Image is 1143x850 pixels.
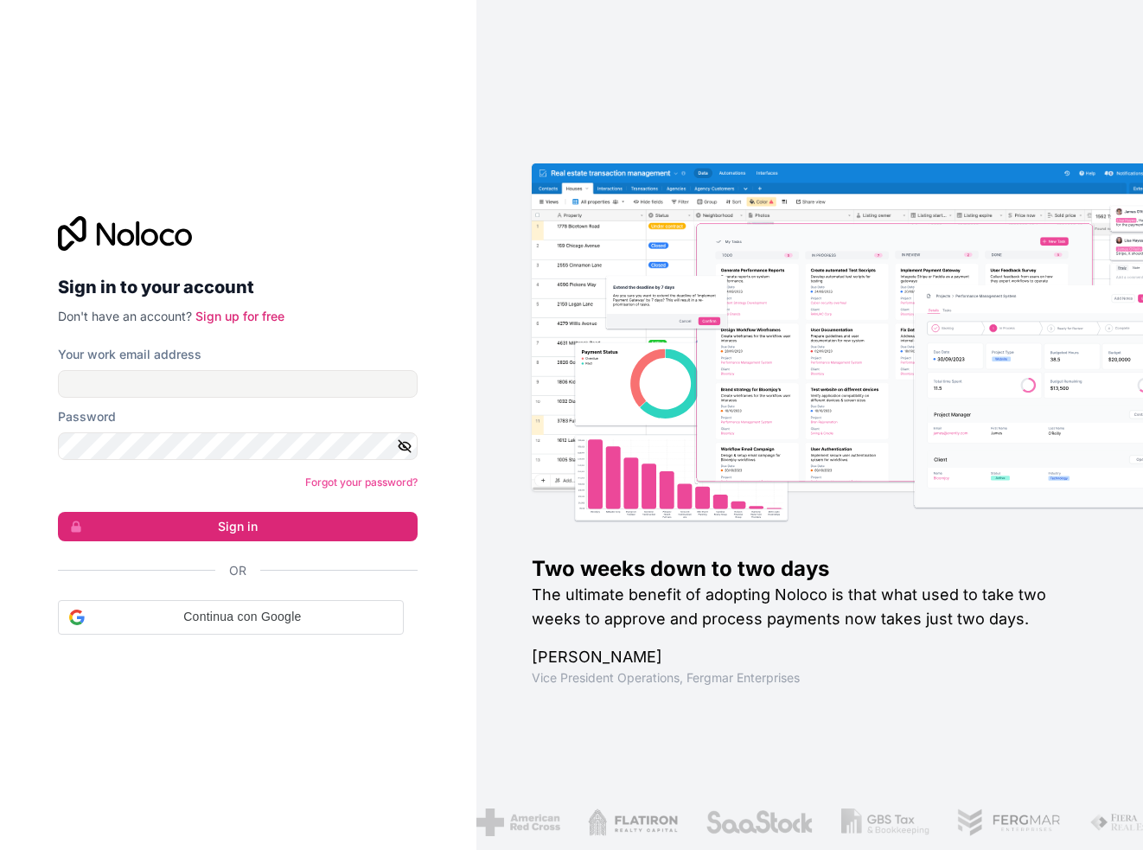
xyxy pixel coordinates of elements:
input: Password [58,432,418,460]
h1: [PERSON_NAME] [532,645,1088,669]
h1: Two weeks down to two days [532,555,1088,583]
img: /assets/flatiron-C8eUkumj.png [588,808,678,836]
h2: Sign in to your account [58,272,418,303]
img: /assets/saastock-C6Zbiodz.png [705,808,814,836]
h2: The ultimate benefit of adopting Noloco is that what used to take two weeks to approve and proces... [532,583,1088,631]
span: Continua con Google [92,608,393,626]
label: Password [58,408,116,425]
input: Email address [58,370,418,398]
h1: Vice President Operations , Fergmar Enterprises [532,669,1088,687]
button: Sign in [58,512,418,541]
label: Your work email address [58,346,201,363]
div: Continua con Google [58,600,404,635]
img: /assets/fergmar-CudnrXN5.png [956,808,1062,836]
img: /assets/american-red-cross-BAupjrZR.png [476,808,560,836]
a: Forgot your password? [305,476,418,489]
span: Don't have an account? [58,309,192,323]
a: Sign up for free [195,309,284,323]
span: Or [229,562,246,579]
img: /assets/gbstax-C-GtDUiK.png [841,808,929,836]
